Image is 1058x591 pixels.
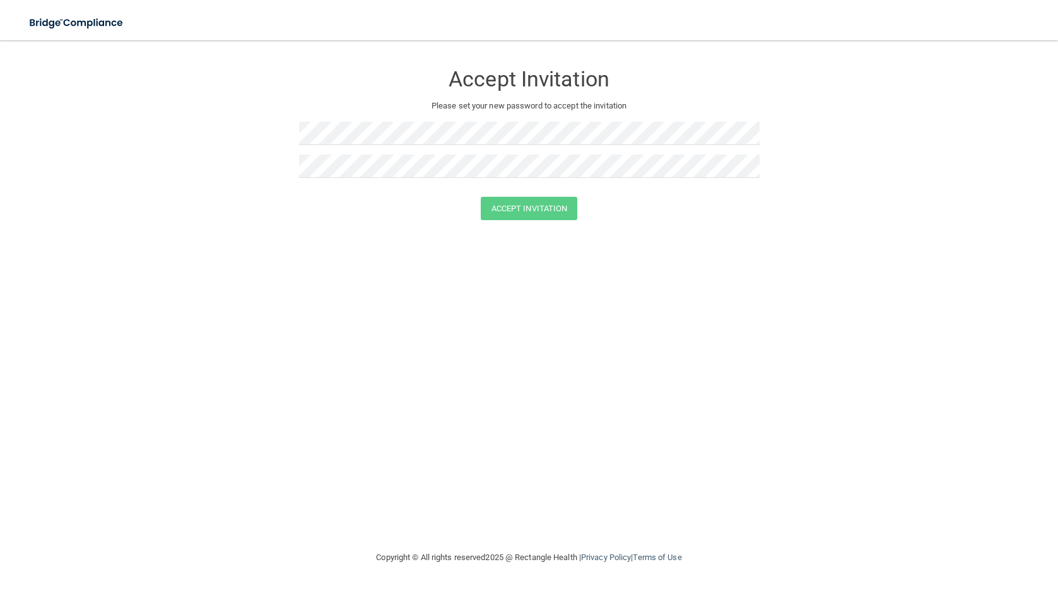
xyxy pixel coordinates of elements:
a: Privacy Policy [581,553,631,562]
div: Copyright © All rights reserved 2025 @ Rectangle Health | | [299,537,760,578]
p: Please set your new password to accept the invitation [309,98,750,114]
img: bridge_compliance_login_screen.278c3ca4.svg [19,10,135,36]
h3: Accept Invitation [299,67,760,91]
button: Accept Invitation [481,197,578,220]
a: Terms of Use [633,553,681,562]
